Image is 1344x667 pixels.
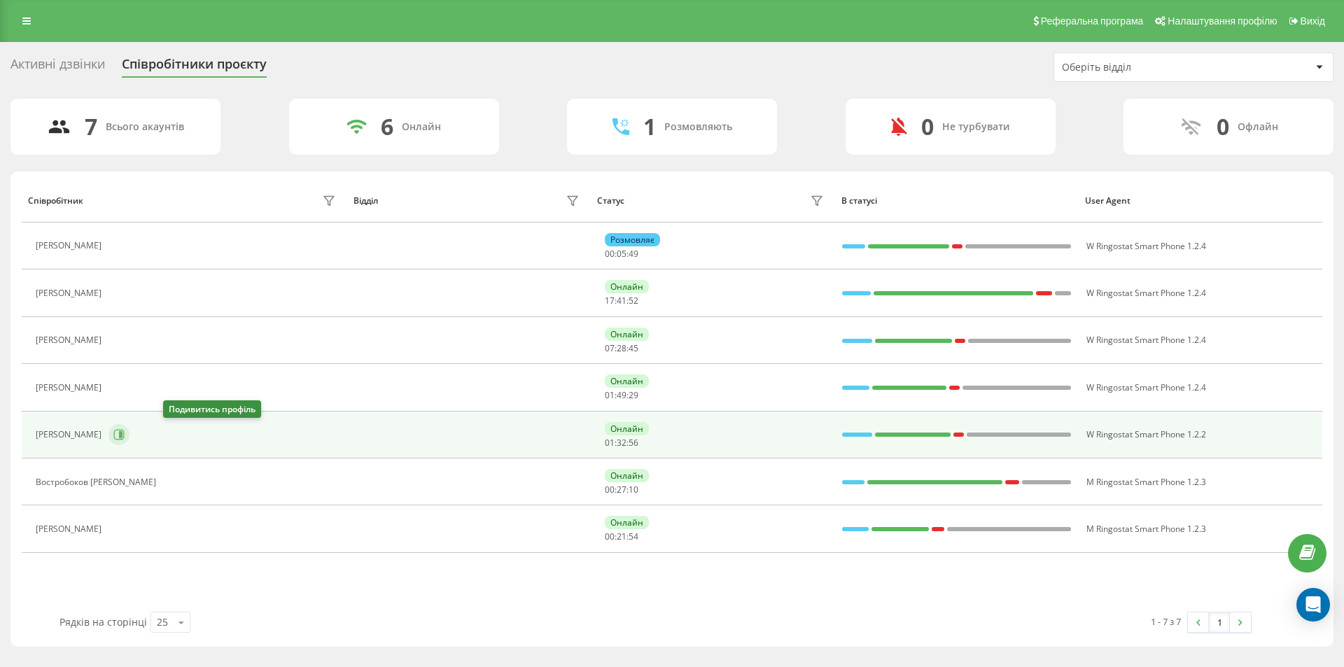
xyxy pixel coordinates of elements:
[617,342,626,354] span: 28
[617,437,626,449] span: 32
[605,248,615,260] span: 00
[605,531,615,542] span: 00
[597,196,624,206] div: Статус
[36,288,105,298] div: [PERSON_NAME]
[163,400,261,418] div: Подивитись профіль
[942,121,1010,133] div: Не турбувати
[381,113,393,140] div: 6
[617,484,626,496] span: 27
[605,374,649,388] div: Онлайн
[605,344,638,353] div: : :
[59,615,147,629] span: Рядків на сторінці
[605,485,638,495] div: : :
[605,391,638,400] div: : :
[1085,196,1316,206] div: User Agent
[10,57,105,78] div: Активні дзвінки
[841,196,1072,206] div: В статусі
[1086,381,1206,393] span: W Ringostat Smart Phone 1.2.4
[605,389,615,401] span: 01
[402,121,441,133] div: Онлайн
[1041,15,1144,27] span: Реферальна програма
[617,295,626,307] span: 41
[605,438,638,448] div: : :
[1301,15,1325,27] span: Вихід
[1209,612,1230,632] a: 1
[36,524,105,534] div: [PERSON_NAME]
[85,113,97,140] div: 7
[643,113,656,140] div: 1
[1151,615,1181,629] div: 1 - 7 з 7
[605,328,649,341] div: Онлайн
[36,477,160,487] div: Востробоков [PERSON_NAME]
[353,196,378,206] div: Відділ
[629,295,638,307] span: 52
[1086,428,1206,440] span: W Ringostat Smart Phone 1.2.2
[157,615,168,629] div: 25
[605,516,649,529] div: Онлайн
[605,484,615,496] span: 00
[664,121,732,133] div: Розмовляють
[605,469,649,482] div: Онлайн
[617,248,626,260] span: 05
[28,196,83,206] div: Співробітник
[605,422,649,435] div: Онлайн
[1296,588,1330,622] div: Open Intercom Messenger
[1086,287,1206,299] span: W Ringostat Smart Phone 1.2.4
[617,531,626,542] span: 21
[605,296,638,306] div: : :
[605,437,615,449] span: 01
[629,531,638,542] span: 54
[1086,523,1206,535] span: M Ringostat Smart Phone 1.2.3
[617,389,626,401] span: 49
[36,241,105,251] div: [PERSON_NAME]
[106,121,184,133] div: Всього акаунтів
[122,57,267,78] div: Співробітники проєкту
[921,113,934,140] div: 0
[36,335,105,345] div: [PERSON_NAME]
[629,437,638,449] span: 56
[605,280,649,293] div: Онлайн
[605,233,660,246] div: Розмовляє
[629,248,638,260] span: 49
[1168,15,1277,27] span: Налаштування профілю
[36,383,105,393] div: [PERSON_NAME]
[629,342,638,354] span: 45
[1086,240,1206,252] span: W Ringostat Smart Phone 1.2.4
[1217,113,1229,140] div: 0
[1086,334,1206,346] span: W Ringostat Smart Phone 1.2.4
[605,532,638,542] div: : :
[629,389,638,401] span: 29
[629,484,638,496] span: 10
[605,295,615,307] span: 17
[1086,476,1206,488] span: M Ringostat Smart Phone 1.2.3
[1062,62,1229,73] div: Оберіть відділ
[605,342,615,354] span: 07
[605,249,638,259] div: : :
[1238,121,1278,133] div: Офлайн
[36,430,105,440] div: [PERSON_NAME]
